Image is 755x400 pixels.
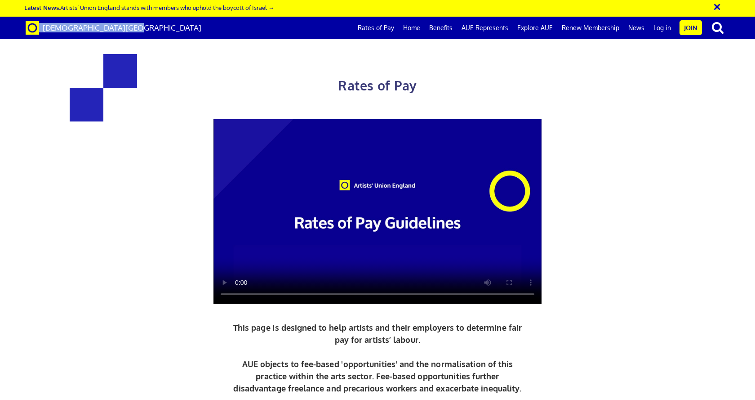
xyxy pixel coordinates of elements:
[649,17,675,39] a: Log in
[513,17,557,39] a: Explore AUE
[43,23,201,32] span: [DEMOGRAPHIC_DATA][GEOGRAPHIC_DATA]
[425,17,457,39] a: Benefits
[624,17,649,39] a: News
[679,20,702,35] a: Join
[24,4,60,11] strong: Latest News:
[353,17,399,39] a: Rates of Pay
[704,18,732,37] button: search
[231,322,524,395] p: This page is designed to help artists and their employers to determine fair pay for artists’ labo...
[19,17,208,39] a: Brand [DEMOGRAPHIC_DATA][GEOGRAPHIC_DATA]
[338,77,417,94] span: Rates of Pay
[557,17,624,39] a: Renew Membership
[24,4,274,11] a: Latest News:Artists’ Union England stands with members who uphold the boycott of Israel →
[399,17,425,39] a: Home
[457,17,513,39] a: AUE Represents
